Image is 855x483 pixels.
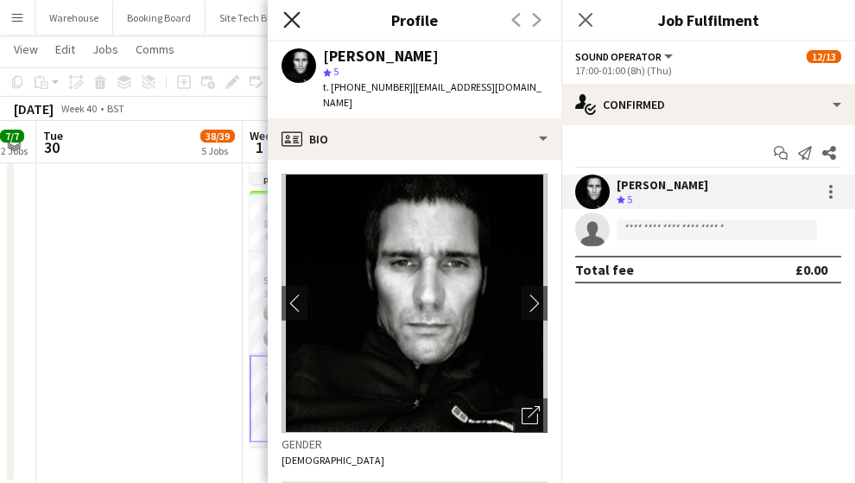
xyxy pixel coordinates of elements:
h3: 8250 - Currys @ Frameless [250,216,443,232]
a: Jobs [85,38,125,60]
span: 17:00-01:00 (8h) (Thu) [263,201,360,214]
span: Edit [55,41,75,57]
span: 30 [41,137,63,157]
div: [DATE] [14,100,54,118]
span: Tue [43,128,63,143]
app-card-role: Set / Staging Crew2/217:00-01:00 (8h)![PERSON_NAME][PERSON_NAME] [250,271,443,355]
span: 1 [247,137,272,157]
img: Crew avatar or photo [282,174,548,433]
div: £0.00 [795,261,827,278]
span: t. [PHONE_NUMBER] [323,80,413,93]
div: Confirmed [561,84,855,125]
div: Bio [268,118,561,160]
app-card-role: Sound Operator1I1/217:00-01:00 (8h)[PERSON_NAME] [250,355,443,442]
div: 2 Jobs [1,144,28,157]
span: 5 [627,193,632,206]
span: 12/13 [807,50,841,63]
span: [DEMOGRAPHIC_DATA] [282,454,384,467]
app-card-role: Project Manager1/1 [250,172,443,231]
div: 5 Jobs [201,144,234,157]
div: Open photos pop-in [513,398,548,433]
span: 38/39 [200,130,235,143]
app-job-card: 17:00-01:00 (8h) (Thu)12/138250 - Currys @ Frameless @ Frameless - 825010 Roles[PERSON_NAME]Proje... [250,191,443,447]
div: [PERSON_NAME] [323,48,439,64]
button: Site Tech Bookings [206,1,315,35]
h3: Gender [282,436,548,452]
div: [PERSON_NAME] [617,177,708,193]
span: | [EMAIL_ADDRESS][DOMAIN_NAME] [323,80,541,109]
h3: Job Fulfilment [561,9,855,31]
button: Booking Board [113,1,206,35]
a: View [7,38,45,60]
a: Comms [129,38,181,60]
span: View [14,41,38,57]
span: Wed [250,128,272,143]
a: Edit [48,38,82,60]
button: Sound Operator [575,50,675,63]
span: Jobs [92,41,118,57]
span: Sound Operator [575,50,662,63]
div: Total fee [575,261,634,278]
span: Comms [136,41,174,57]
h3: Profile [268,9,561,31]
div: 17:00-01:00 (8h) (Thu) [575,64,841,77]
span: 5 [333,65,339,78]
div: BST [107,102,124,115]
button: Warehouse [35,1,113,35]
span: Week 40 [57,102,100,115]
